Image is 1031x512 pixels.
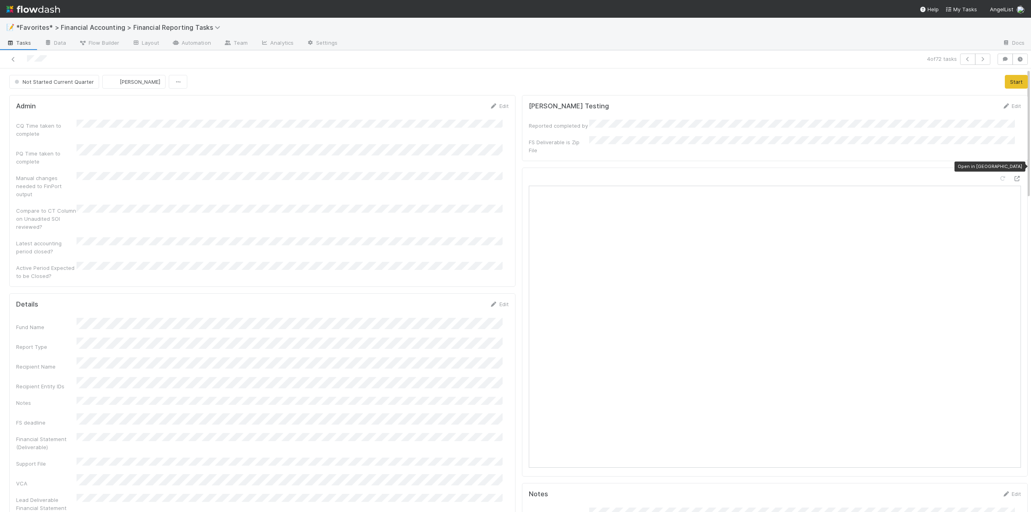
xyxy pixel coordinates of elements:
a: Flow Builder [72,37,126,50]
span: 4 of 72 tasks [927,55,957,63]
a: Edit [1002,491,1021,497]
img: logo-inverted-e16ddd16eac7371096b0.svg [6,2,60,16]
a: Edit [1002,103,1021,109]
span: Tasks [6,39,31,47]
a: Analytics [254,37,300,50]
img: avatar_705f3a58-2659-4f93-91ad-7a5be837418b.png [109,78,117,86]
h5: [PERSON_NAME] Testing [529,102,609,110]
div: VCA [16,479,77,487]
h5: Notes [529,490,548,498]
div: Manual changes needed to FinPort output [16,174,77,198]
div: Report Type [16,343,77,351]
div: Recipient Name [16,363,77,371]
div: Fund Name [16,323,77,331]
span: Not Started Current Quarter [13,79,94,85]
span: 📝 [6,24,14,31]
div: PQ Time taken to complete [16,149,77,166]
a: Layout [126,37,166,50]
a: Automation [166,37,217,50]
div: Help [919,5,939,13]
div: Latest accounting period closed? [16,239,77,255]
a: Docs [996,37,1031,50]
button: Start [1005,75,1028,89]
span: *Favorites* > Financial Accounting > Financial Reporting Tasks [16,23,224,31]
div: Recipient Entity IDs [16,382,77,390]
div: CQ Time taken to complete [16,122,77,138]
div: Lead Deliverable Financial Statement [16,496,77,512]
a: Edit [490,103,509,109]
div: Notes [16,399,77,407]
div: Active Period Expected to be Closed? [16,264,77,280]
h5: Admin [16,102,36,110]
div: FS deadline [16,419,77,427]
button: Not Started Current Quarter [9,75,99,89]
a: Settings [300,37,344,50]
h5: Details [16,301,38,309]
a: My Tasks [945,5,977,13]
img: avatar_705f3a58-2659-4f93-91ad-7a5be837418b.png [1017,6,1025,14]
a: Team [217,37,254,50]
div: FS Deliverable is Zip File [529,138,589,154]
a: Data [38,37,72,50]
a: Edit [490,301,509,307]
div: Reported completed by [529,122,589,130]
span: AngelList [990,6,1013,12]
span: Flow Builder [79,39,119,47]
span: [PERSON_NAME] [120,79,160,85]
div: Financial Statement (Deliverable) [16,435,77,451]
button: [PERSON_NAME] [102,75,166,89]
span: My Tasks [945,6,977,12]
div: Compare to CT Column on Unaudited SOI reviewed? [16,207,77,231]
div: Support File [16,460,77,468]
